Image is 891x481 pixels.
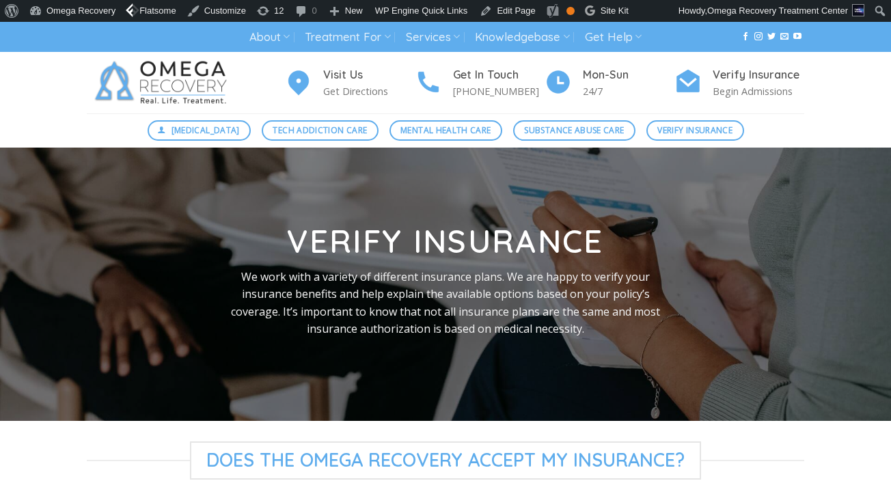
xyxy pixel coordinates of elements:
[453,83,545,99] p: [PHONE_NUMBER]
[190,441,701,480] span: Does The Omega Recovery Accept My Insurance?
[453,66,545,84] h4: Get In Touch
[287,221,603,261] strong: Verify Insurance
[741,32,750,42] a: Follow on Facebook
[566,7,575,15] div: OK
[389,120,502,141] a: Mental Health Care
[601,5,629,16] span: Site Kit
[754,32,763,42] a: Follow on Instagram
[87,52,241,113] img: Omega Recovery
[793,32,801,42] a: Follow on YouTube
[767,32,776,42] a: Follow on Twitter
[524,124,624,137] span: Substance Abuse Care
[406,25,460,50] a: Services
[273,124,367,137] span: Tech Addiction Care
[646,120,744,141] a: Verify Insurance
[400,124,491,137] span: Mental Health Care
[475,25,569,50] a: Knowledgebase
[323,66,415,84] h4: Visit Us
[305,25,390,50] a: Treatment For
[713,66,804,84] h4: Verify Insurance
[224,269,667,338] p: We work with a variety of different insurance plans. We are happy to verify your insurance benefi...
[713,83,804,99] p: Begin Admissions
[323,83,415,99] p: Get Directions
[707,5,848,16] span: Omega Recovery Treatment Center
[780,32,789,42] a: Send us an email
[148,120,251,141] a: [MEDICAL_DATA]
[172,124,240,137] span: [MEDICAL_DATA]
[249,25,290,50] a: About
[657,124,732,137] span: Verify Insurance
[415,66,545,100] a: Get In Touch [PHONE_NUMBER]
[262,120,379,141] a: Tech Addiction Care
[583,83,674,99] p: 24/7
[513,120,635,141] a: Substance Abuse Care
[585,25,642,50] a: Get Help
[285,66,415,100] a: Visit Us Get Directions
[674,66,804,100] a: Verify Insurance Begin Admissions
[583,66,674,84] h4: Mon-Sun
